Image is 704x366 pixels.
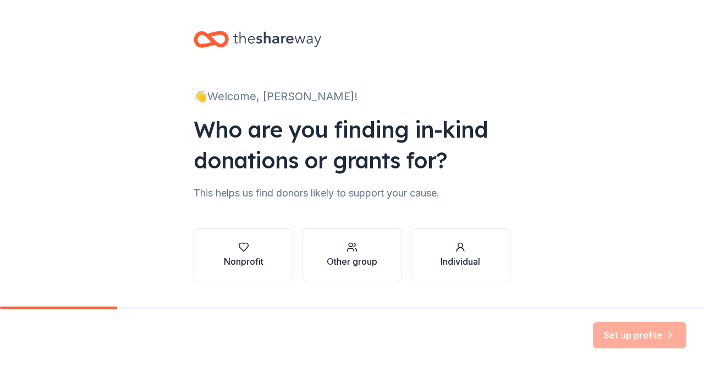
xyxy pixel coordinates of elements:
[194,114,510,176] div: Who are you finding in-kind donations or grants for?
[194,184,510,202] div: This helps us find donors likely to support your cause.
[224,255,263,268] div: Nonprofit
[327,255,377,268] div: Other group
[194,88,510,105] div: 👋 Welcome, [PERSON_NAME]!
[441,255,480,268] div: Individual
[302,228,402,281] button: Other group
[194,228,293,281] button: Nonprofit
[411,228,510,281] button: Individual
